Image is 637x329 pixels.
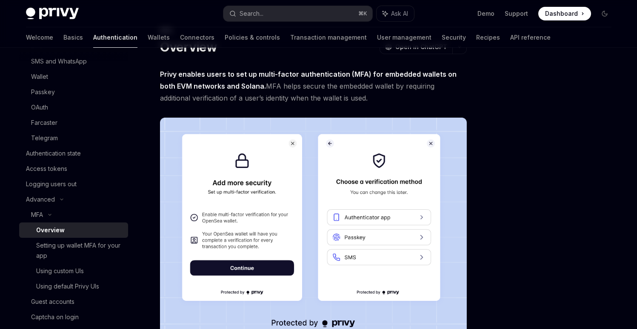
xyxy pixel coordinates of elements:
div: Overview [36,225,65,235]
a: OAuth [19,100,128,115]
a: Recipes [476,27,500,48]
a: Telegram [19,130,128,146]
a: Security [442,27,466,48]
strong: Privy enables users to set up multi-factor authentication (MFA) for embedded wallets on both EVM ... [160,70,457,90]
a: Welcome [26,27,53,48]
a: Support [505,9,528,18]
div: Search... [240,9,263,19]
div: Farcaster [31,118,57,128]
a: Passkey [19,84,128,100]
a: Captcha on login [19,309,128,325]
div: Authentication state [26,148,81,159]
div: SMS and WhatsApp [31,56,87,66]
div: Captcha on login [31,312,79,322]
a: Wallets [148,27,170,48]
a: Basics [63,27,83,48]
div: Using default Privy UIs [36,281,99,291]
a: Overview [19,222,128,238]
div: Telegram [31,133,58,143]
div: Passkey [31,87,55,97]
div: Access tokens [26,164,67,174]
a: Access tokens [19,161,128,176]
span: Ask AI [391,9,408,18]
div: MFA [31,210,43,220]
a: Authentication state [19,146,128,161]
a: Logging users out [19,176,128,192]
a: SMS and WhatsApp [19,54,128,69]
button: Ask AI [377,6,414,21]
span: MFA helps secure the embedded wallet by requiring additional verification of a user’s identity wh... [160,68,467,104]
div: OAuth [31,102,48,113]
button: Search...⌘K [223,6,372,21]
div: Advanced [26,194,55,205]
a: Wallet [19,69,128,84]
div: Wallet [31,72,48,82]
span: ⌘ K [358,10,367,17]
div: Setting up wallet MFA for your app [36,240,123,261]
span: Dashboard [545,9,578,18]
a: Setting up wallet MFA for your app [19,238,128,263]
a: Demo [477,9,494,18]
div: Guest accounts [31,297,74,307]
a: Guest accounts [19,294,128,309]
a: Dashboard [538,7,591,20]
div: Using custom UIs [36,266,84,276]
div: Logging users out [26,179,77,189]
a: Policies & controls [225,27,280,48]
a: User management [377,27,431,48]
img: dark logo [26,8,79,20]
a: Authentication [93,27,137,48]
a: Using custom UIs [19,263,128,279]
a: Connectors [180,27,214,48]
a: Farcaster [19,115,128,130]
a: Transaction management [290,27,367,48]
a: API reference [510,27,551,48]
a: Using default Privy UIs [19,279,128,294]
button: Toggle dark mode [598,7,611,20]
